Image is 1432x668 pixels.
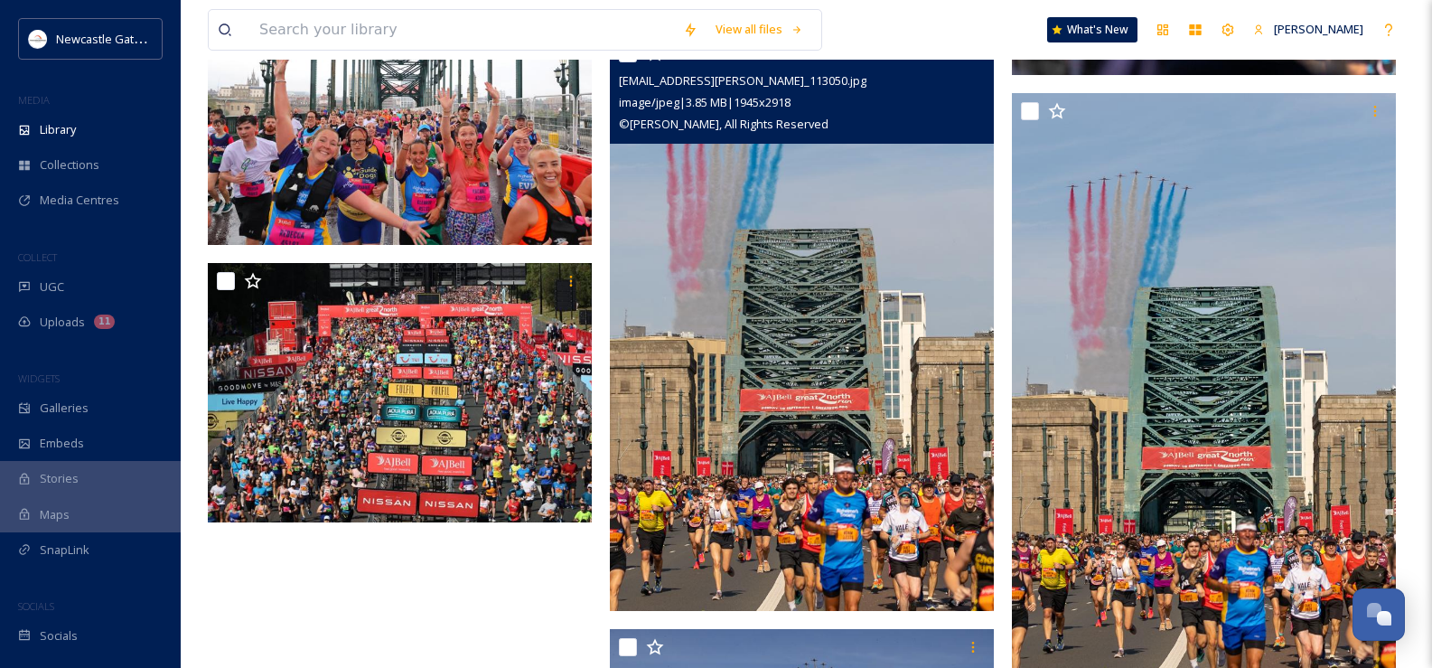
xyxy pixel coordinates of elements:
[707,12,812,47] a: View all files
[40,627,78,644] span: Socials
[1352,588,1405,641] button: Open Chat
[1244,12,1372,47] a: [PERSON_NAME]
[40,314,85,331] span: Uploads
[40,192,119,209] span: Media Centres
[208,263,596,522] img: ext_1734535138.959281_tom.bulmer@thegreatruncompany.com-GREAT_NORTH_RUN_2023_348 (1).jpg
[40,506,70,523] span: Maps
[40,400,89,417] span: Galleries
[56,30,222,47] span: Newcastle Gateshead Initiative
[18,599,54,613] span: SOCIALS
[40,121,76,138] span: Library
[610,35,994,612] img: ext_1734535140.473187_tom.bulmer@thegreatruncompany.com-10092023_113050.jpg
[619,72,866,89] span: [EMAIL_ADDRESS][PERSON_NAME]_113050.jpg
[40,156,99,174] span: Collections
[18,372,60,385] span: WIDGETS
[619,116,828,132] span: © [PERSON_NAME], All Rights Reserved
[94,315,115,329] div: 11
[40,278,64,296] span: UGC
[40,470,79,487] span: Stories
[18,93,50,107] span: MEDIA
[619,94,791,110] span: image/jpeg | 3.85 MB | 1945 x 2918
[18,250,57,264] span: COLLECT
[29,30,47,48] img: DqD9wEUd_400x400.jpg
[40,541,89,559] span: SnapLink
[40,435,84,452] span: Embeds
[250,10,674,50] input: Search your library
[1274,21,1363,37] span: [PERSON_NAME]
[1047,17,1137,42] a: What's New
